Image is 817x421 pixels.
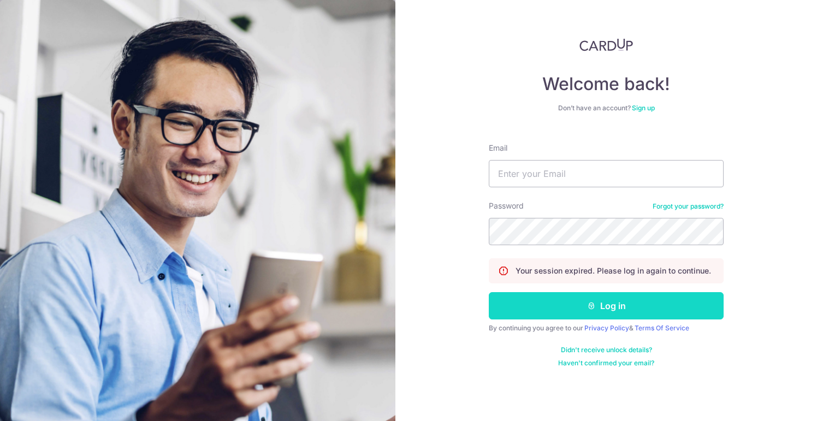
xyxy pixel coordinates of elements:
[489,160,724,187] input: Enter your Email
[489,143,507,153] label: Email
[632,104,655,112] a: Sign up
[489,324,724,333] div: By continuing you agree to our &
[489,200,524,211] label: Password
[516,265,711,276] p: Your session expired. Please log in again to continue.
[558,359,654,367] a: Haven't confirmed your email?
[579,38,633,51] img: CardUp Logo
[489,104,724,112] div: Don’t have an account?
[489,292,724,319] button: Log in
[561,346,652,354] a: Didn't receive unlock details?
[635,324,689,332] a: Terms Of Service
[584,324,629,332] a: Privacy Policy
[653,202,724,211] a: Forgot your password?
[489,73,724,95] h4: Welcome back!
